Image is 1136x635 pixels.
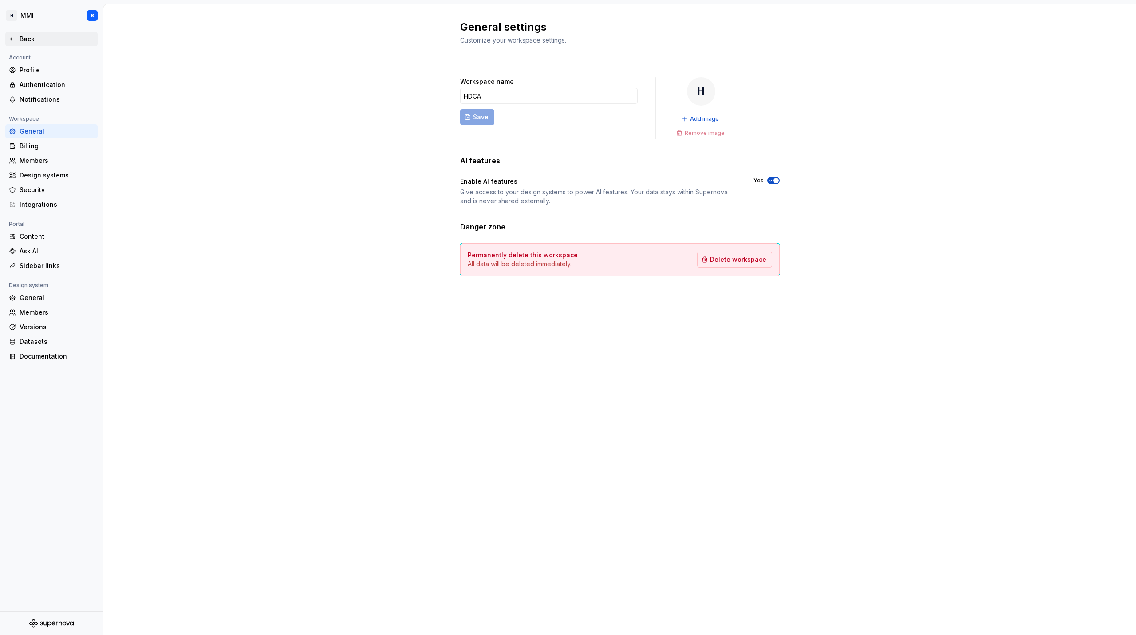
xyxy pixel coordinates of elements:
div: H [6,10,17,21]
button: Delete workspace [697,252,772,268]
div: Ask AI [20,247,94,256]
a: Sidebar links [5,259,98,273]
span: Add image [690,115,719,122]
div: Billing [20,142,94,150]
div: Members [20,308,94,317]
div: Authentication [20,80,94,89]
div: Integrations [20,200,94,209]
div: Workspace [5,114,43,124]
div: B [91,12,94,19]
div: General [20,127,94,136]
div: Security [20,185,94,194]
h2: General settings [460,20,769,34]
label: Workspace name [460,77,514,86]
a: Content [5,229,98,244]
button: HMMIB [2,6,101,25]
a: Ask AI [5,244,98,258]
label: Yes [753,177,764,184]
a: Billing [5,139,98,153]
div: Back [20,35,94,43]
div: Sidebar links [20,261,94,270]
a: Versions [5,320,98,334]
a: Notifications [5,92,98,106]
a: Profile [5,63,98,77]
a: Members [5,305,98,319]
div: Design system [5,280,52,291]
div: Give access to your design systems to power AI features. Your data stays within Supernova and is ... [460,188,738,205]
h4: Permanently delete this workspace [468,251,578,260]
div: H [687,77,715,106]
a: Back [5,32,98,46]
p: All data will be deleted immediately. [468,260,578,268]
svg: Supernova Logo [29,619,74,628]
div: Account [5,52,34,63]
div: Members [20,156,94,165]
a: Members [5,154,98,168]
button: Add image [679,113,723,125]
div: Design systems [20,171,94,180]
span: Delete workspace [710,255,766,264]
div: Enable AI features [460,177,517,186]
a: Design systems [5,168,98,182]
a: Documentation [5,349,98,363]
a: General [5,291,98,305]
div: Documentation [20,352,94,361]
h3: Danger zone [460,221,505,232]
div: Portal [5,219,28,229]
div: General [20,293,94,302]
div: MMI [20,11,34,20]
span: Customize your workspace settings. [460,36,566,44]
div: Datasets [20,337,94,346]
a: Integrations [5,197,98,212]
h3: AI features [460,155,500,166]
div: Profile [20,66,94,75]
div: Versions [20,323,94,331]
a: Security [5,183,98,197]
a: Datasets [5,335,98,349]
a: General [5,124,98,138]
div: Content [20,232,94,241]
a: Authentication [5,78,98,92]
div: Notifications [20,95,94,104]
